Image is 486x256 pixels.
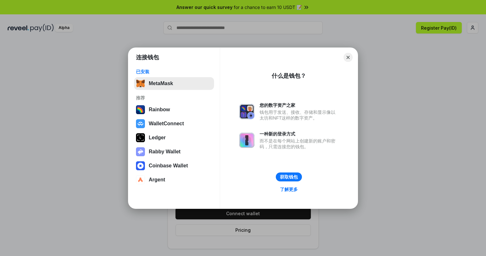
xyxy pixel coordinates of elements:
div: 获取钱包 [280,174,298,180]
img: svg+xml,%3Csvg%20xmlns%3D%22http%3A%2F%2Fwww.w3.org%2F2000%2Fsvg%22%20fill%3D%22none%22%20viewBox... [136,147,145,156]
div: 钱包用于发送、接收、存储和显示像以太坊和NFT这样的数字资产。 [260,109,339,121]
div: Rainbow [149,107,170,113]
button: Argent [134,173,214,186]
div: 什么是钱包？ [272,72,306,80]
img: svg+xml,%3Csvg%20width%3D%2228%22%20height%3D%2228%22%20viewBox%3D%220%200%2028%2028%22%20fill%3D... [136,175,145,184]
a: 了解更多 [276,185,302,194]
div: 一种新的登录方式 [260,131,339,137]
button: 获取钱包 [276,172,302,181]
img: svg+xml,%3Csvg%20fill%3D%22none%22%20height%3D%2233%22%20viewBox%3D%220%200%2035%2033%22%20width%... [136,79,145,88]
div: Ledger [149,135,166,141]
button: MetaMask [134,77,214,90]
div: MetaMask [149,81,173,86]
img: svg+xml,%3Csvg%20width%3D%2228%22%20height%3D%2228%22%20viewBox%3D%220%200%2028%2028%22%20fill%3D... [136,119,145,128]
button: Ledger [134,131,214,144]
div: 了解更多 [280,187,298,192]
img: svg+xml,%3Csvg%20width%3D%2228%22%20height%3D%2228%22%20viewBox%3D%220%200%2028%2028%22%20fill%3D... [136,161,145,170]
img: svg+xml,%3Csvg%20xmlns%3D%22http%3A%2F%2Fwww.w3.org%2F2000%2Fsvg%22%20fill%3D%22none%22%20viewBox... [239,104,254,119]
div: Coinbase Wallet [149,163,188,169]
div: 而不是在每个网站上创建新的账户和密码，只需连接您的钱包。 [260,138,339,150]
img: svg+xml,%3Csvg%20xmlns%3D%22http%3A%2F%2Fwww.w3.org%2F2000%2Fsvg%22%20fill%3D%22none%22%20viewBox... [239,133,254,148]
div: 推荐 [136,95,212,101]
h1: 连接钱包 [136,54,159,61]
img: svg+xml,%3Csvg%20width%3D%22120%22%20height%3D%22120%22%20viewBox%3D%220%200%20120%20120%22%20fil... [136,105,145,114]
div: 已安装 [136,69,212,75]
div: Rabby Wallet [149,149,181,155]
div: WalletConnect [149,121,184,127]
button: Coinbase Wallet [134,159,214,172]
button: Rainbow [134,103,214,116]
img: svg+xml,%3Csvg%20xmlns%3D%22http%3A%2F%2Fwww.w3.org%2F2000%2Fsvg%22%20width%3D%2228%22%20height%3... [136,133,145,142]
div: 您的数字资产之家 [260,102,339,108]
button: Close [344,53,353,62]
button: Rabby Wallet [134,145,214,158]
div: Argent [149,177,165,183]
button: WalletConnect [134,117,214,130]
